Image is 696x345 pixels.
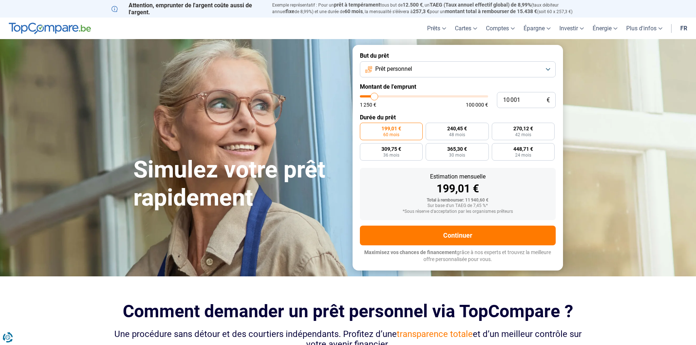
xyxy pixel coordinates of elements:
a: Énergie [588,18,622,39]
div: *Sous réserve d'acceptation par les organismes prêteurs [366,209,550,214]
button: Continuer [360,226,556,245]
span: Prêt personnel [375,65,412,73]
span: fixe [286,8,294,14]
span: montant total à rembourser de 15.438 € [445,8,537,14]
span: 42 mois [515,133,531,137]
span: 30 mois [449,153,465,157]
a: Comptes [482,18,519,39]
span: Maximisez vos chances de financement [364,249,457,255]
a: fr [676,18,692,39]
span: TAEG (Taux annuel effectif global) de 8,99% [430,2,531,8]
span: 240,45 € [447,126,467,131]
a: Cartes [450,18,482,39]
a: Investir [555,18,588,39]
div: Estimation mensuelle [366,174,550,180]
label: Durée du prêt [360,114,556,121]
img: TopCompare [9,23,91,34]
span: 199,01 € [381,126,401,131]
p: Exemple représentatif : Pour un tous but de , un (taux débiteur annuel de 8,99%) et une durée de ... [272,2,585,15]
span: 48 mois [449,133,465,137]
a: Épargne [519,18,555,39]
span: 448,71 € [513,146,533,152]
span: prêt à tempérament [334,2,380,8]
span: 365,30 € [447,146,467,152]
span: 100 000 € [466,102,488,107]
span: 257,3 € [413,8,430,14]
span: 60 mois [345,8,363,14]
span: 24 mois [515,153,531,157]
span: 60 mois [383,133,399,137]
h1: Simulez votre prêt rapidement [133,156,344,212]
span: 309,75 € [381,146,401,152]
div: 199,01 € [366,183,550,194]
span: transparence totale [397,329,473,339]
span: 36 mois [383,153,399,157]
div: Sur base d'un TAEG de 7,45 %* [366,203,550,208]
span: 270,12 € [513,126,533,131]
p: grâce à nos experts et trouvez la meilleure offre personnalisée pour vous. [360,249,556,263]
span: 1 250 € [360,102,376,107]
span: € [547,97,550,103]
label: But du prêt [360,52,556,59]
a: Plus d'infos [622,18,667,39]
a: Prêts [423,18,450,39]
p: Attention, emprunter de l'argent coûte aussi de l'argent. [111,2,263,16]
button: Prêt personnel [360,61,556,77]
span: 12.500 € [403,2,423,8]
div: Total à rembourser: 11 940,60 € [366,198,550,203]
label: Montant de l'emprunt [360,83,556,90]
h2: Comment demander un prêt personnel via TopCompare ? [111,301,585,321]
